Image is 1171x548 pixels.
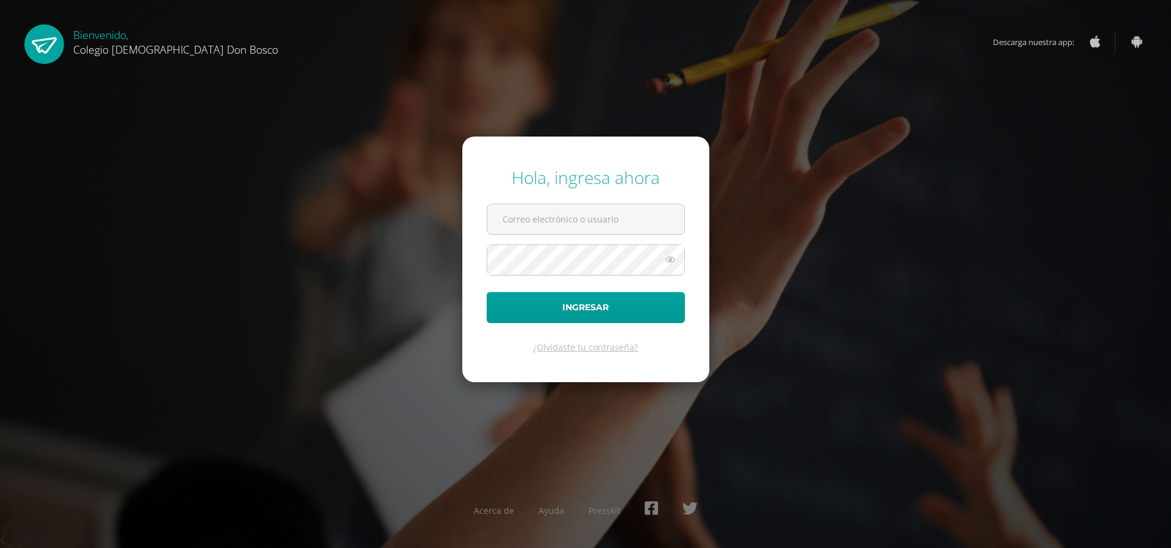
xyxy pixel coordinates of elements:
[487,204,684,234] input: Correo electrónico o usuario
[993,30,1086,54] span: Descarga nuestra app:
[487,166,685,189] div: Hola, ingresa ahora
[487,292,685,323] button: Ingresar
[474,505,514,516] a: Acerca de
[539,505,564,516] a: Ayuda
[533,341,638,353] a: ¿Olvidaste tu contraseña?
[73,42,278,57] span: Colegio [DEMOGRAPHIC_DATA] Don Bosco
[73,24,278,57] div: Bienvenido,
[589,505,620,516] a: Presskit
